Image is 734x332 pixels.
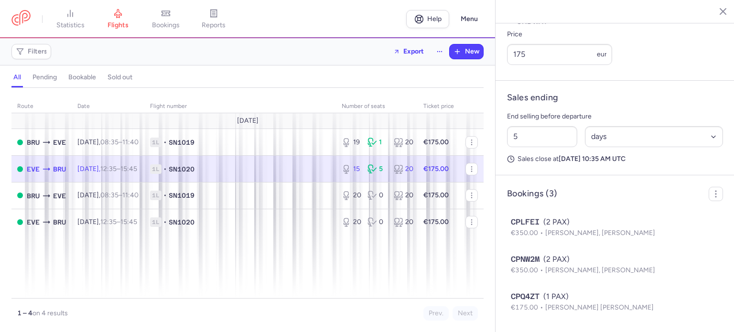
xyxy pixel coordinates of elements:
span: reports [202,21,226,30]
span: SN1020 [169,164,194,174]
time: 15:45 [120,165,137,173]
span: €350.00 [511,266,545,274]
span: BRU [53,164,66,174]
a: flights [94,9,142,30]
strong: €175.00 [423,191,449,199]
span: BRU [53,217,66,227]
th: Flight number [144,99,336,114]
span: 1L [150,164,162,174]
strong: €175.00 [423,218,449,226]
button: New [450,44,483,59]
time: 12:35 [100,218,117,226]
span: statistics [56,21,85,30]
span: [PERSON_NAME] [PERSON_NAME] [545,303,654,311]
span: – [100,138,139,146]
div: 20 [342,217,360,227]
time: 15:45 [120,218,137,226]
span: EVE [27,217,40,227]
p: End selling before departure [507,111,723,122]
h4: all [13,73,21,82]
p: Sales close at [507,155,723,163]
a: reports [190,9,237,30]
span: [PERSON_NAME], [PERSON_NAME] [545,266,655,274]
span: • [163,191,167,200]
button: Prev. [423,306,449,321]
h4: bookable [68,73,96,82]
div: (2 PAX) [511,216,719,228]
a: bookings [142,9,190,30]
strong: €175.00 [423,138,449,146]
span: eur [597,50,607,58]
span: CPLFEI [511,216,540,228]
button: Filters [12,44,51,59]
span: CPNW2M [511,254,540,265]
time: 11:40 [122,138,139,146]
strong: 1 – 4 [17,309,32,317]
span: Export [403,48,424,55]
label: Price [507,29,612,40]
div: 19 [342,138,360,147]
strong: [DATE] 10:35 AM UTC [559,155,626,163]
button: CPNW2M(2 PAX)€350.00[PERSON_NAME], [PERSON_NAME] [511,254,719,276]
h4: pending [32,73,57,82]
div: 20 [394,138,412,147]
div: (1 PAX) [511,291,719,302]
div: 15 [342,164,360,174]
span: €350.00 [511,229,545,237]
input: --- [507,44,612,65]
span: – [100,191,139,199]
span: New [465,48,479,55]
span: – [100,165,137,173]
span: SN1020 [169,217,194,227]
a: statistics [46,9,94,30]
span: BRU [27,137,40,148]
a: Help [406,10,449,28]
button: Export [387,44,430,59]
span: [DATE], [77,218,137,226]
span: €175.00 [511,303,545,311]
th: route [11,99,72,114]
span: flights [108,21,129,30]
span: – [100,218,137,226]
div: 20 [394,217,412,227]
button: Next [453,306,478,321]
span: [PERSON_NAME], [PERSON_NAME] [545,229,655,237]
span: BRU [27,191,40,201]
h4: Sales ending [507,92,558,103]
span: SN1019 [169,191,194,200]
input: ## [507,126,577,147]
span: CPQ4ZT [511,291,540,302]
span: on 4 results [32,309,68,317]
strong: €175.00 [423,165,449,173]
div: 20 [394,164,412,174]
button: CPQ4ZT(1 PAX)€175.00[PERSON_NAME] [PERSON_NAME] [511,291,719,313]
time: 11:40 [122,191,139,199]
div: (2 PAX) [511,254,719,265]
div: 0 [367,191,386,200]
span: 1L [150,191,162,200]
div: 0 [367,217,386,227]
span: • [163,217,167,227]
th: number of seats [336,99,418,114]
span: • [163,138,167,147]
h4: Bookings (3) [507,188,557,199]
th: date [72,99,144,114]
time: 12:35 [100,165,117,173]
span: bookings [152,21,180,30]
time: 08:35 [100,138,119,146]
span: Filters [28,48,47,55]
div: 20 [394,191,412,200]
span: [DATE], [77,191,139,199]
button: Menu [455,10,484,28]
span: 1L [150,138,162,147]
span: [DATE], [77,165,137,173]
th: Ticket price [418,99,460,114]
span: • [163,164,167,174]
button: CPLFEI(2 PAX)€350.00[PERSON_NAME], [PERSON_NAME] [511,216,719,238]
div: 5 [367,164,386,174]
a: CitizenPlane red outlined logo [11,10,31,28]
span: 1L [150,217,162,227]
span: Help [427,15,442,22]
div: 1 [367,138,386,147]
div: 20 [342,191,360,200]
